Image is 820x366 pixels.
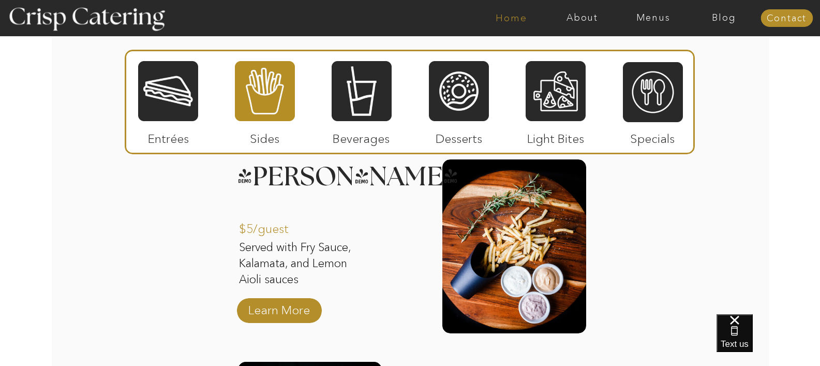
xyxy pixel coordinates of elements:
[230,121,299,151] p: Sides
[761,13,813,24] a: Contact
[239,211,308,241] p: $5/guest
[547,13,618,23] a: About
[245,292,314,323] a: Learn More
[425,121,494,151] p: Desserts
[327,121,396,151] p: Beverages
[134,121,203,151] p: Entrées
[239,240,372,289] p: Served with Fry Sauce, Kalamata, and Lemon Aioli sauces
[689,13,759,23] a: Blog
[521,121,590,151] p: Light Bites
[618,13,689,23] a: Menus
[476,13,547,23] a: Home
[717,314,820,366] iframe: podium webchat widget bubble
[618,121,687,151] p: Specials
[237,164,427,177] h3: [PERSON_NAME]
